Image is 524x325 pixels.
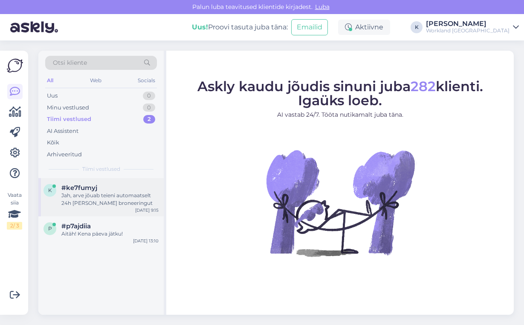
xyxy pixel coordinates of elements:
div: Workland [GEOGRAPHIC_DATA] [426,27,510,34]
span: 282 [411,78,436,95]
button: Emailid [291,19,328,35]
b: Uus! [192,23,208,31]
div: Aitäh! Kena päeva jätku! [61,230,159,238]
div: Minu vestlused [47,104,89,112]
div: Aktiivne [338,20,390,35]
a: [PERSON_NAME]Workland [GEOGRAPHIC_DATA] [426,20,519,34]
span: Luba [313,3,332,11]
div: K [411,21,423,33]
div: 0 [143,92,155,100]
div: Uus [47,92,58,100]
div: [DATE] 9:15 [135,207,159,213]
div: Vaata siia [7,191,22,230]
div: [PERSON_NAME] [426,20,510,27]
div: 0 [143,104,155,112]
div: [DATE] 13:10 [133,238,159,244]
div: Tiimi vestlused [47,115,91,124]
div: Jah, arve jõuab teieni automaatselt 24h [PERSON_NAME] broneeringut [61,192,159,207]
span: k [48,187,52,193]
div: All [45,75,55,86]
div: Socials [136,75,157,86]
div: 2 / 3 [7,222,22,230]
img: Askly Logo [7,58,23,74]
div: Kõik [47,138,59,147]
span: #p7ajdiia [61,222,91,230]
div: Arhiveeritud [47,150,82,159]
div: AI Assistent [47,127,78,135]
span: Tiimi vestlused [82,165,120,173]
span: Otsi kliente [53,58,87,67]
span: Askly kaudu jõudis sinuni juba klienti. Igaüks loeb. [197,78,483,109]
div: 2 [143,115,155,124]
p: AI vastab 24/7. Tööta nutikamalt juba täna. [197,110,483,119]
div: Web [88,75,103,86]
div: Proovi tasuta juba täna: [192,22,288,32]
span: #ke7fumyj [61,184,97,192]
span: p [48,225,52,232]
img: No Chat active [263,126,417,279]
